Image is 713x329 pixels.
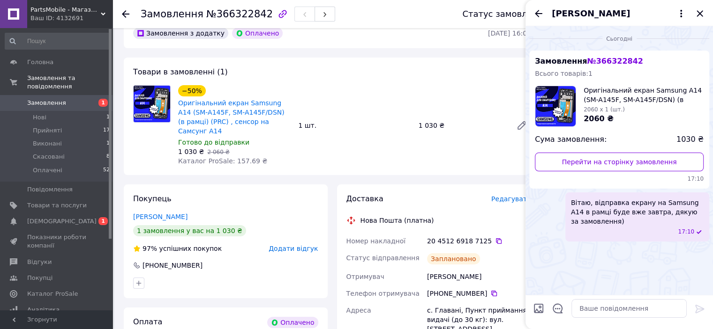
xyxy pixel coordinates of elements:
[98,217,108,225] span: 1
[294,119,414,132] div: 1 шт.
[512,116,531,135] a: Редагувати
[106,113,110,122] span: 1
[103,166,110,175] span: 52
[27,217,97,226] span: [DEMOGRAPHIC_DATA]
[98,99,108,107] span: 1
[143,245,157,252] span: 97%
[427,236,531,246] div: 20 4512 6918 7125
[33,166,62,175] span: Оплачені
[134,86,170,122] img: Оригінальний екран Samsung A14 (SM-A145F, SM-A145F/DSN) (в рамці) (PRC) , сенсор на Самсунг А14
[584,86,704,104] span: Оригінальний екран Samsung A14 (SM-A145F, SM-A145F/DSN) (в рамці) (PRC) , сенсор на Самсунг А14
[415,119,509,132] div: 1 030 ₴
[30,6,101,14] span: PartsMobile - Магазин запчастин (телефони, планшети, ноутбуки)
[27,274,53,282] span: Покупці
[133,67,228,76] span: Товари в замовленні (1)
[133,28,228,39] div: Замовлення з додатку
[30,14,113,22] div: Ваш ID: 4132691
[535,70,593,77] span: Всього товарів: 1
[535,57,643,66] span: Замовлення
[267,317,318,328] div: Оплачено
[27,258,52,266] span: Відгуки
[533,8,544,19] button: Назад
[232,28,283,39] div: Оплачено
[584,114,614,123] span: 2060 ₴
[33,139,62,148] span: Виконані
[27,58,53,66] span: Головна
[676,134,704,145] span: 1030 ₴
[346,194,383,203] span: Доставка
[358,216,436,225] div: Нова Пошта (платна)
[269,245,318,252] span: Додати відгук
[488,29,531,37] time: [DATE] 16:07
[425,268,533,285] div: [PERSON_NAME]
[346,290,420,297] span: Телефон отримувача
[678,228,694,236] span: 17:10 12.10.2025
[587,57,643,66] span: № 366322842
[346,254,420,262] span: Статус відправлення
[27,201,87,210] span: Товари та послуги
[133,225,246,236] div: 1 замовлення у вас на 1 030 ₴
[602,35,636,43] span: Сьогодні
[178,148,204,155] span: 1 030 ₴
[27,306,60,314] span: Аналітика
[33,126,62,135] span: Прийняті
[122,9,129,19] div: Повернутися назад
[133,244,222,253] div: успішних покупок
[178,99,285,135] a: Оригінальний екран Samsung A14 (SM-A145F, SM-A145F/DSN) (в рамці) (PRC) , сенсор на Самсунг А14
[27,185,73,194] span: Повідомлення
[103,126,110,135] span: 17
[133,194,172,203] span: Покупець
[178,139,249,146] span: Готово до відправки
[552,7,687,20] button: [PERSON_NAME]
[33,153,65,161] span: Скасовані
[427,253,480,264] div: Заплановано
[571,198,704,226] span: Вітаю, відправка екрану на Samsung A14 в рамці буде вже завтра, дякую за замовлення)
[552,302,564,314] button: Відкрити шаблони відповідей
[133,213,188,220] a: [PERSON_NAME]
[584,106,625,113] span: 2060 x 1 (шт.)
[535,86,576,126] img: 6843721070_w100_h100_originalnyj-ekran-samsung.jpg
[535,134,607,145] span: Сума замовлення:
[33,113,46,122] span: Нові
[346,273,384,280] span: Отримувач
[27,74,113,91] span: Замовлення та повідомлення
[133,317,162,326] span: Оплата
[178,157,267,165] span: Каталог ProSale: 157.69 ₴
[106,139,110,148] span: 1
[535,153,704,171] a: Перейти на сторінку замовлення
[346,307,371,314] span: Адреса
[27,290,78,298] span: Каталог ProSale
[462,9,548,19] div: Статус замовлення
[206,8,273,20] span: №366322842
[552,7,630,20] span: [PERSON_NAME]
[207,149,229,155] span: 2 060 ₴
[141,8,203,20] span: Замовлення
[694,8,705,19] button: Закрити
[27,99,66,107] span: Замовлення
[5,33,111,50] input: Пошук
[427,289,531,298] div: [PHONE_NUMBER]
[142,261,203,270] div: [PHONE_NUMBER]
[178,85,206,96] div: −50%
[346,237,406,245] span: Номер накладної
[491,195,531,203] span: Редагувати
[106,153,110,161] span: 8
[27,233,87,250] span: Показники роботи компанії
[529,34,709,43] div: 12.10.2025
[535,175,704,183] span: 17:10 12.10.2025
